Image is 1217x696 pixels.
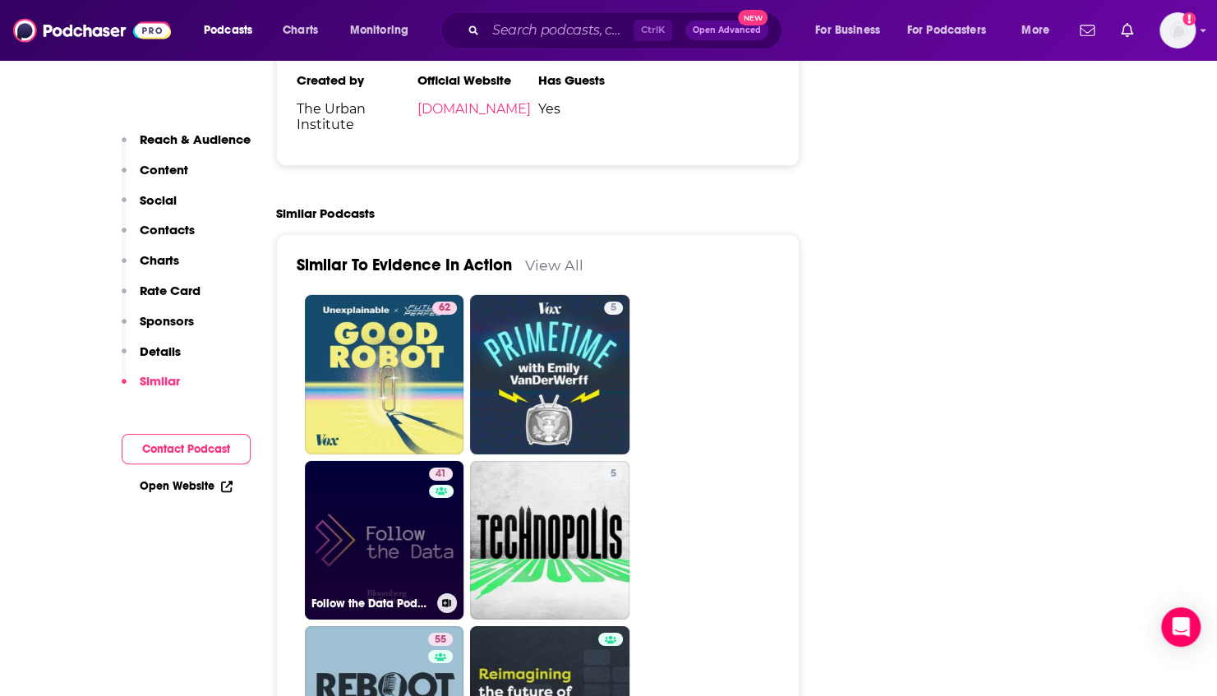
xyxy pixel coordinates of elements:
h2: Similar Podcasts [276,205,375,221]
p: Social [140,192,177,208]
button: Similar [122,373,180,403]
input: Search podcasts, credits, & more... [486,17,634,44]
p: Charts [140,252,179,268]
span: 55 [435,632,446,648]
p: Content [140,162,188,177]
a: View All [525,256,583,274]
span: For Podcasters [907,19,986,42]
p: Sponsors [140,313,194,329]
a: Similar To Evidence In Action [297,255,512,275]
p: Rate Card [140,283,201,298]
p: Similar [140,373,180,389]
a: 5 [604,302,623,315]
button: open menu [897,17,1010,44]
a: Show notifications dropdown [1073,16,1101,44]
button: Charts [122,252,179,283]
h3: Created by [297,72,417,88]
button: Sponsors [122,313,194,343]
button: Contact Podcast [122,434,251,464]
button: Rate Card [122,283,201,313]
a: Charts [272,17,328,44]
div: Open Intercom Messenger [1161,607,1201,647]
a: 5 [470,295,629,454]
img: Podchaser - Follow, Share and Rate Podcasts [13,15,171,46]
span: New [738,10,768,25]
svg: Add a profile image [1182,12,1196,25]
a: 41Follow the Data Podcast [305,461,464,620]
button: Reach & Audience [122,131,251,162]
span: More [1021,19,1049,42]
button: open menu [804,17,901,44]
span: 62 [439,300,450,316]
span: Open Advanced [693,26,761,35]
span: For Business [815,19,880,42]
span: The Urban Institute [297,101,417,132]
a: [DOMAIN_NAME] [417,101,530,117]
button: Social [122,192,177,223]
button: Open AdvancedNew [685,21,768,40]
a: Show notifications dropdown [1114,16,1140,44]
a: Open Website [140,479,233,493]
span: 5 [611,466,616,482]
button: Content [122,162,188,192]
span: 5 [611,300,616,316]
h3: Official Website [417,72,537,88]
img: User Profile [1159,12,1196,48]
a: 55 [428,633,453,646]
a: 62 [305,295,464,454]
span: Ctrl K [634,20,672,41]
a: 5 [604,468,623,481]
a: 41 [429,468,453,481]
button: Show profile menu [1159,12,1196,48]
span: 41 [436,466,446,482]
span: Yes [537,101,658,117]
h3: Has Guests [537,72,658,88]
span: Charts [283,19,318,42]
p: Contacts [140,222,195,237]
div: Search podcasts, credits, & more... [456,12,798,49]
p: Details [140,343,181,359]
span: Podcasts [204,19,252,42]
a: 62 [432,302,457,315]
span: Monitoring [350,19,408,42]
p: Reach & Audience [140,131,251,147]
button: open menu [192,17,274,44]
button: Details [122,343,181,374]
h3: Follow the Data Podcast [311,597,431,611]
button: open menu [339,17,430,44]
a: 5 [470,461,629,620]
button: Contacts [122,222,195,252]
span: Logged in as WE_Broadcast [1159,12,1196,48]
button: open menu [1010,17,1070,44]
